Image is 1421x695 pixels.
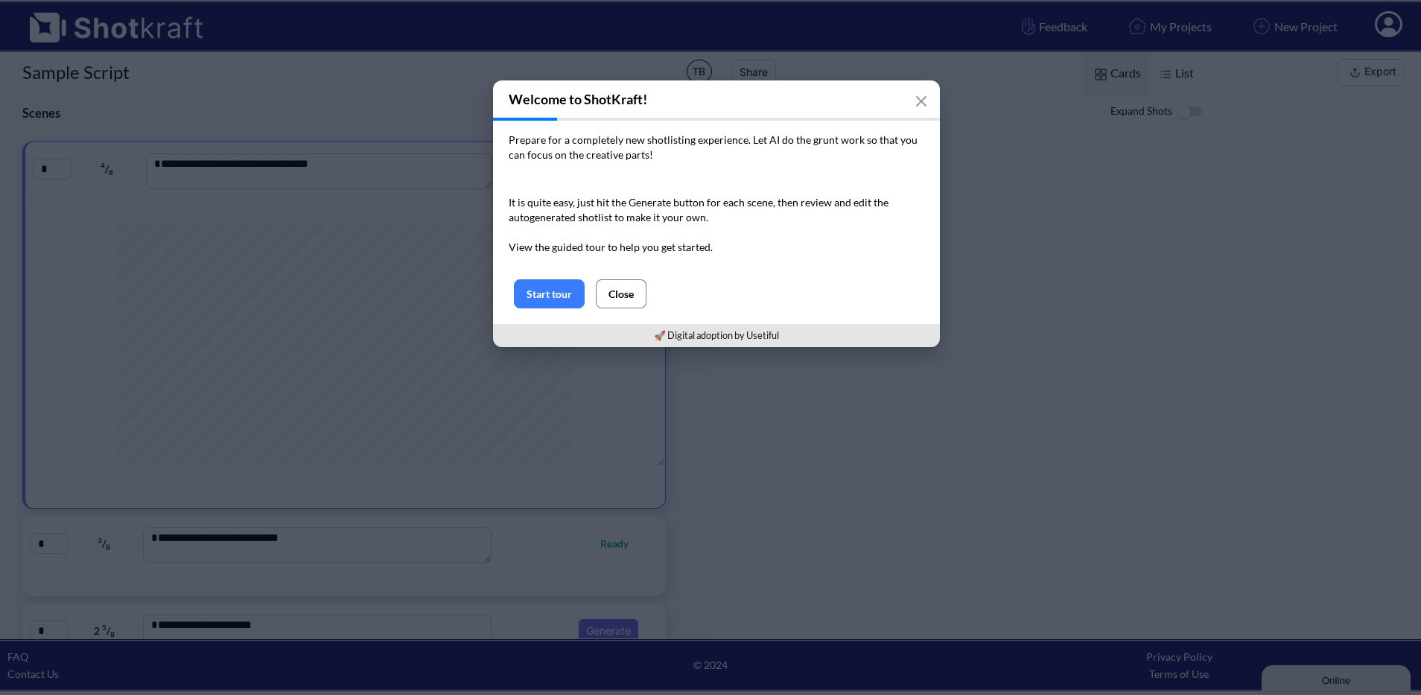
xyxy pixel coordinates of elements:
[493,80,940,118] h3: Welcome to ShotKraft!
[514,279,585,308] button: Start tour
[509,133,751,146] span: Prepare for a completely new shotlisting experience.
[509,195,924,255] p: It is quite easy, just hit the Generate button for each scene, then review and edit the autogener...
[596,279,646,308] button: Close
[654,329,779,341] a: 🚀 Digital adoption by Usetiful
[11,13,138,24] div: Online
